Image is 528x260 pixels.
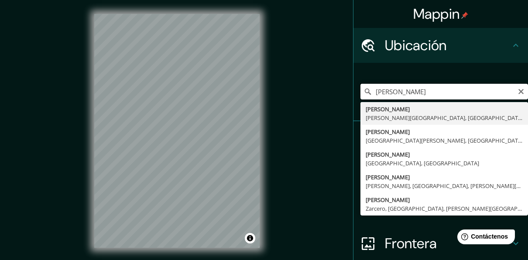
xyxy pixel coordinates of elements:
[450,226,518,250] iframe: Help widget launcher
[366,150,523,159] div: [PERSON_NAME]
[385,200,511,217] h4: Diseño
[366,136,523,145] div: [GEOGRAPHIC_DATA][PERSON_NAME], [GEOGRAPHIC_DATA]
[353,28,528,63] div: Ubicación
[366,195,523,204] div: [PERSON_NAME]
[360,84,528,99] input: Elige tu ciudad o área
[366,105,523,113] div: [PERSON_NAME]
[413,5,460,23] font: Mappin
[385,37,511,54] h4: Ubicación
[245,233,255,243] button: Alternar atribución
[353,191,528,226] div: Diseño
[366,113,523,122] div: [PERSON_NAME][GEOGRAPHIC_DATA], [GEOGRAPHIC_DATA]
[366,173,523,181] div: [PERSON_NAME]
[353,156,528,191] div: Estilo
[366,181,523,190] div: [PERSON_NAME], [GEOGRAPHIC_DATA], [PERSON_NAME][GEOGRAPHIC_DATA]
[366,127,523,136] div: [PERSON_NAME]
[461,12,468,19] img: pin-icon.png
[366,204,523,213] div: Zarcero, [GEOGRAPHIC_DATA], [PERSON_NAME][GEOGRAPHIC_DATA]
[353,121,528,156] div: Pines
[94,14,260,248] canvas: Mapa
[385,235,511,252] h4: Frontera
[366,159,523,168] div: [GEOGRAPHIC_DATA], [GEOGRAPHIC_DATA]
[518,87,525,95] button: Claro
